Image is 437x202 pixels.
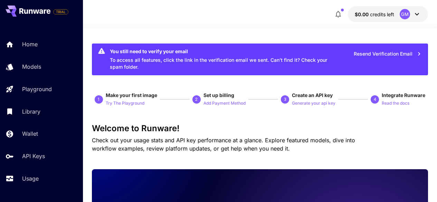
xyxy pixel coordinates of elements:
[400,9,410,19] div: GM
[53,8,68,16] span: Add your payment card to enable full platform functionality.
[106,100,144,107] p: Try The Playground
[374,96,376,103] p: 4
[97,96,100,103] p: 1
[355,11,394,18] div: $0.00
[355,11,370,17] span: $0.00
[106,99,144,107] button: Try The Playground
[92,124,428,133] h3: Welcome to Runware!
[292,99,335,107] button: Generate your api key
[350,47,425,61] button: Resend Verification Email
[22,129,38,138] p: Wallet
[292,100,335,107] p: Generate your api key
[22,107,40,116] p: Library
[106,92,157,98] span: Make your first image
[92,137,355,152] span: Check out your usage stats and API key performance at a glance. Explore featured models, dive int...
[22,40,38,48] p: Home
[203,100,246,107] p: Add Payment Method
[382,92,425,98] span: Integrate Runware
[22,85,52,93] p: Playground
[22,62,41,71] p: Models
[203,92,234,98] span: Set up billing
[195,96,198,103] p: 2
[292,92,333,98] span: Create an API key
[110,48,334,55] div: You still need to verify your email
[110,46,334,73] div: To access all features, click the link in the verification email we sent. Can’t find it? Check yo...
[382,100,409,107] p: Read the docs
[348,6,428,22] button: $0.00GM
[22,174,39,183] p: Usage
[22,152,45,160] p: API Keys
[284,96,286,103] p: 3
[203,99,246,107] button: Add Payment Method
[54,9,68,15] span: TRIAL
[370,11,394,17] span: credits left
[382,99,409,107] button: Read the docs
